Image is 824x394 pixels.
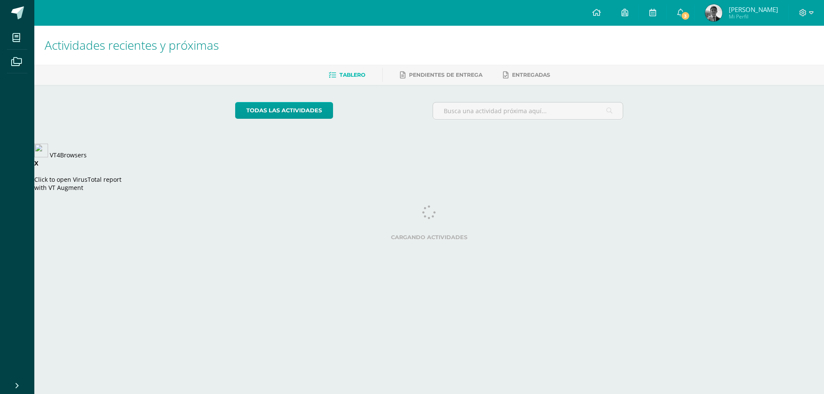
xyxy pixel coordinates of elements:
[34,175,121,192] span: Click to open VirusTotal report with VT Augment
[503,68,550,82] a: Entregadas
[681,11,690,21] span: 3
[512,72,550,78] span: Entregadas
[50,151,87,159] a: VT4Browsers
[235,102,333,119] a: todas las Actividades
[34,144,48,157] img: vt-logo.svg
[400,68,482,82] a: Pendientes de entrega
[409,72,482,78] span: Pendientes de entrega
[433,102,623,119] input: Busca una actividad próxima aquí...
[729,5,778,14] span: [PERSON_NAME]
[235,234,624,241] label: Cargando actividades
[45,37,219,53] span: Actividades recientes y próximas
[34,159,38,167] strong: X
[729,13,778,20] span: Mi Perfil
[705,4,722,21] img: b15cf863827e7b7a708415bb8804ae1f.png
[329,68,365,82] a: Tablero
[339,72,365,78] span: Tablero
